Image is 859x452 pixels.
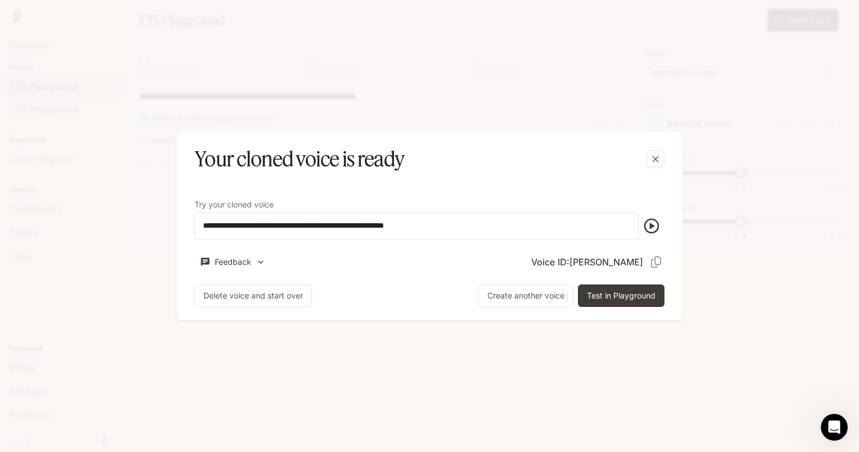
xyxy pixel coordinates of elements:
button: Test in Playground [578,284,664,307]
button: Create another voice [478,284,573,307]
button: Feedback [195,253,271,272]
p: Voice ID: [PERSON_NAME] [531,255,643,269]
iframe: Intercom live chat [821,414,848,441]
button: Delete voice and start over [195,284,312,307]
button: Copy Voice ID [648,254,664,270]
h5: Your cloned voice is ready [195,145,404,173]
p: Try your cloned voice [195,201,274,209]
